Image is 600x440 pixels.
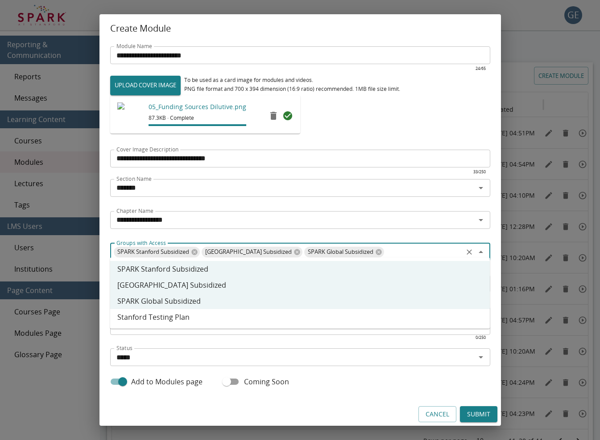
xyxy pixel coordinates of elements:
[202,247,295,257] span: [GEOGRAPHIC_DATA] Subsidized
[116,239,166,247] label: Groups with Access
[116,175,152,183] label: Section Name
[475,246,487,258] button: Close
[110,293,490,309] li: SPARK Global Subsidized
[149,114,246,122] span: 87.3KB · Complete
[110,309,490,325] li: Stanford Testing Plan
[475,351,487,363] button: Open
[265,107,282,125] button: remove
[149,124,246,126] span: File upload progress
[114,247,200,257] div: SPARK Stanford Subsidized
[110,261,490,277] li: SPARK Stanford Subsidized
[99,14,501,43] h2: Create Module
[184,76,400,94] div: To be used as a card image for modules and videos. PNG file format and 700 x 394 dimension (16:9 ...
[475,214,487,226] button: Open
[304,247,384,257] div: SPARK Global Subsidized
[110,76,181,95] label: UPLOAD COVER IMAGE
[110,277,490,293] li: [GEOGRAPHIC_DATA] Subsidized
[304,247,377,257] span: SPARK Global Subsidized
[116,207,153,215] label: Chapter Name
[202,247,302,257] div: [GEOGRAPHIC_DATA] Subsidized
[116,42,152,50] label: Module Name
[463,246,476,258] button: Clear
[114,247,193,257] span: SPARK Stanford Subsidized
[117,102,144,129] img: https://sparklms-mediaproductionbucket-ttjvcbkz8ul7.s3.amazonaws.com/mimg/f5c237b399b640b8be74ec9...
[244,376,289,387] span: Coming Soon
[149,102,246,111] p: 05_Funding Sources Dilutive.png
[475,182,487,194] button: Open
[418,406,456,423] button: Cancel
[116,146,179,153] label: Cover Image Description
[460,406,497,423] button: Submit
[116,344,132,352] label: Status
[131,376,203,387] span: Add to Modules page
